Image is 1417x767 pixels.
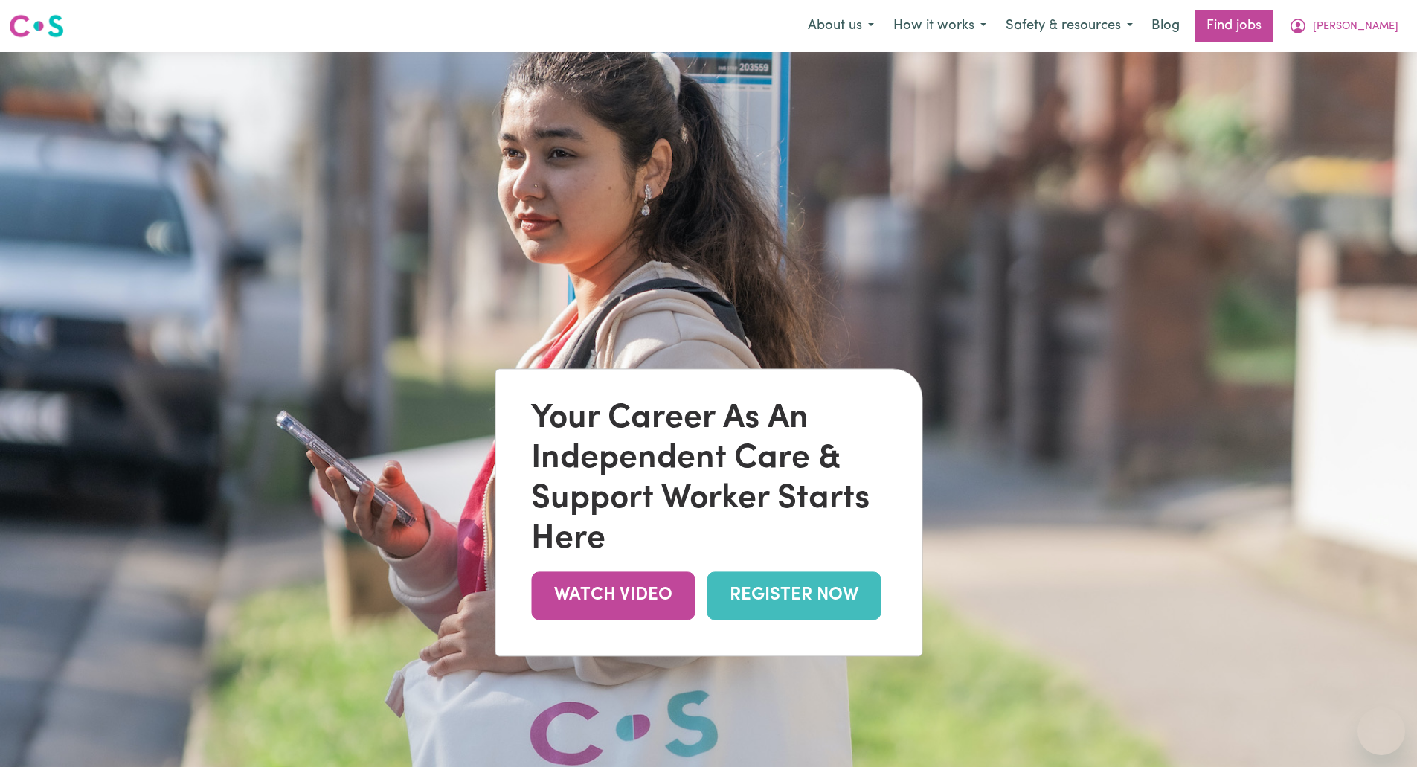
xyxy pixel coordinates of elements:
span: [PERSON_NAME] [1313,19,1398,35]
a: WATCH VIDEO [531,571,695,620]
button: My Account [1279,10,1408,42]
a: Careseekers logo [9,9,64,43]
img: Careseekers logo [9,13,64,39]
a: Blog [1143,10,1189,42]
a: Find jobs [1195,10,1273,42]
button: About us [798,10,884,42]
button: Safety & resources [996,10,1143,42]
a: REGISTER NOW [707,571,881,620]
iframe: Button to launch messaging window [1357,707,1405,755]
button: How it works [884,10,996,42]
div: Your Career As An Independent Care & Support Worker Starts Here [531,399,886,559]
